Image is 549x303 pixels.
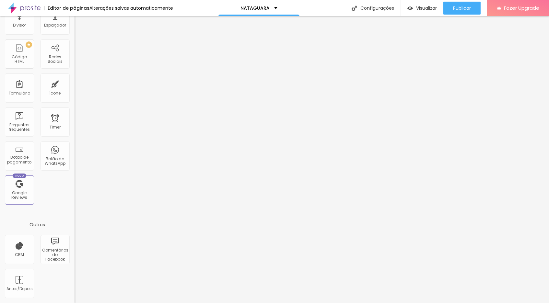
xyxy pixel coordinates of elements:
[50,125,61,129] div: Timer
[44,23,66,28] div: Espaçador
[6,55,32,64] div: Código HTML
[453,6,471,11] span: Publicar
[407,6,413,11] img: view-1.svg
[50,91,61,95] div: Ícone
[6,191,32,200] div: Google Reviews
[352,6,357,11] img: Icone
[6,155,32,164] div: Botão de pagamento
[401,2,443,15] button: Visualizar
[9,91,30,95] div: Formulário
[15,252,24,257] div: CRM
[13,174,27,178] div: Novo
[13,23,26,28] div: Divisor
[89,6,173,10] div: Alterações salvas automaticamente
[504,5,539,11] span: Fazer Upgrade
[75,16,549,303] iframe: Editor
[416,6,437,11] span: Visualizar
[42,157,68,166] div: Botão do WhatsApp
[44,6,89,10] div: Editor de páginas
[240,6,269,10] p: NATAGUARÁ
[42,55,68,64] div: Redes Sociais
[42,248,68,262] div: Comentários do Facebook
[6,123,32,132] div: Perguntas frequentes
[6,286,32,291] div: Antes/Depois
[443,2,481,15] button: Publicar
